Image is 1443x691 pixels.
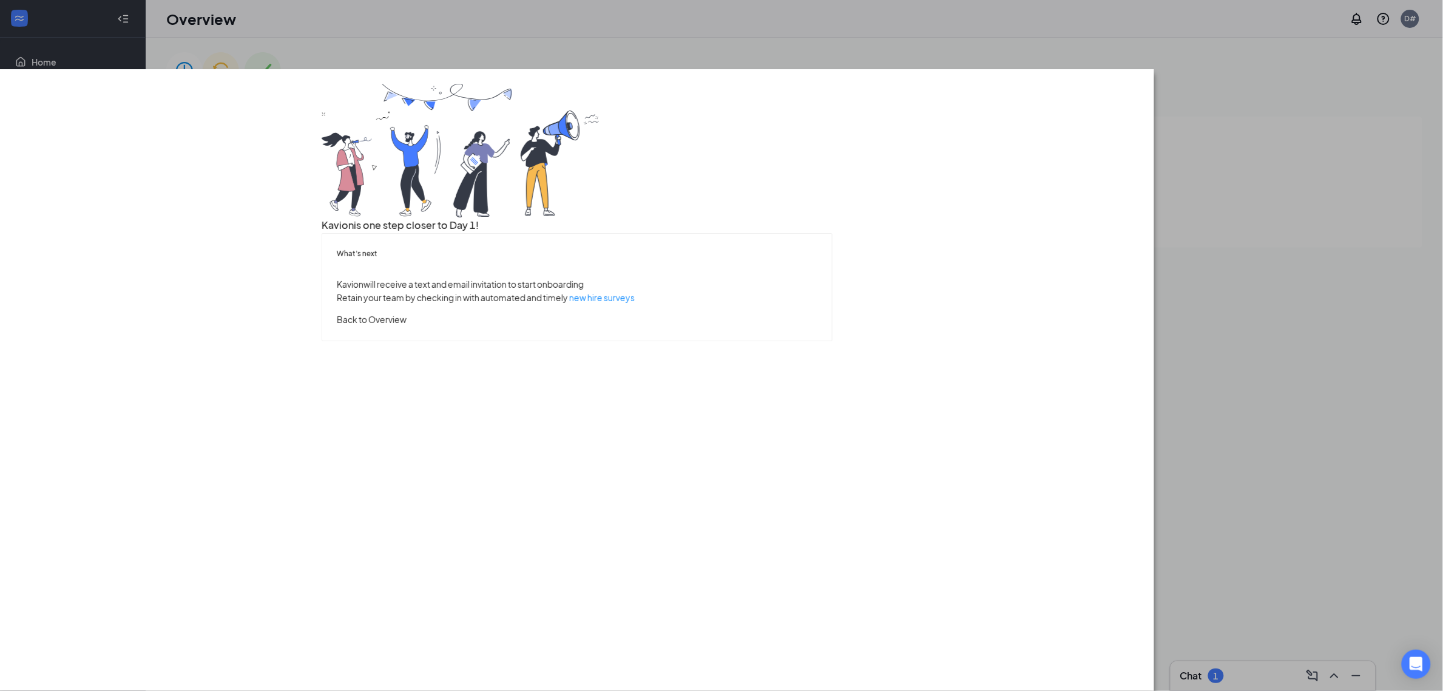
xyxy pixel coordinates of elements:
p: Retain your team by checking in with automated and timely [337,291,818,304]
div: Open Intercom Messenger [1402,650,1431,679]
a: new hire surveys [569,292,635,303]
button: Back to Overview [337,313,407,326]
img: you are all set [322,84,601,217]
h5: What’s next [337,248,818,259]
p: Kavion will receive a text and email invitation to start onboarding [337,277,818,291]
h3: Kavion is one step closer to Day 1! [322,217,833,233]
